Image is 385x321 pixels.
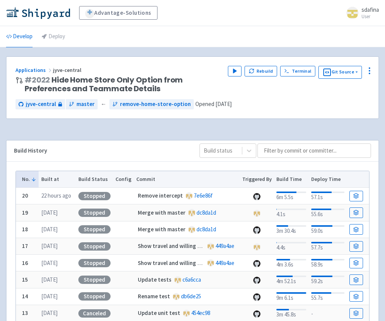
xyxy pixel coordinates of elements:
[16,67,53,73] a: Applications
[79,6,157,20] a: Advantage-Solutions
[215,242,234,249] a: 449a4ae
[349,291,363,302] a: Build Details
[276,291,306,302] div: 9m 6.1s
[215,259,234,266] a: 449a4ae
[228,66,242,76] button: Play
[276,307,306,319] div: 3m 45.8s
[349,258,363,268] a: Build Details
[257,143,371,158] input: Filter by commit or committer...
[276,207,306,219] div: 4.1s
[215,100,232,108] time: [DATE]
[196,209,216,216] a: dc8da1d
[311,291,344,302] div: 55.7s
[349,241,363,252] a: Build Details
[138,242,285,249] strong: Show travel and willing to drive when feature flag enabled
[196,226,216,233] a: dc8da1d
[22,309,28,316] b: 13
[41,259,58,266] time: [DATE]
[39,171,76,188] th: Built at
[311,257,344,269] div: 58.9s
[311,190,344,202] div: 57.1s
[76,171,113,188] th: Build Status
[276,240,306,252] div: 4.4s
[109,99,194,109] a: remove-home-store-option
[41,192,71,199] time: 22 hours ago
[22,276,28,283] b: 15
[311,240,344,252] div: 57.7s
[349,191,363,201] a: Build Details
[113,171,134,188] th: Config
[6,7,70,19] img: Shipyard logo
[309,171,347,188] th: Deploy Time
[138,276,171,283] strong: Update tests
[138,259,285,266] strong: Show travel and willing to drive when feature flag enabled
[41,226,58,233] time: [DATE]
[66,99,98,109] a: master
[53,67,83,73] span: jyve-central
[22,242,28,249] b: 17
[22,192,28,199] b: 20
[349,308,363,319] a: Build Details
[138,209,185,216] strong: Merge with master
[22,226,28,233] b: 18
[134,171,240,188] th: Commit
[138,192,183,199] strong: Remove intercept
[240,171,274,188] th: Triggered By
[25,76,222,93] span: Hide Home Store Only Option from Preferences and Teammate Details
[22,209,28,216] b: 19
[22,175,36,183] button: No.
[78,259,111,267] div: Stopped
[41,309,58,316] time: [DATE]
[182,276,201,283] a: c6a6cca
[16,99,65,109] a: jyve-central
[276,274,306,286] div: 4m 52.1s
[101,100,106,109] span: ←
[245,66,277,76] button: Rebuild
[349,274,363,285] a: Build Details
[318,66,362,79] button: Git Source
[78,192,111,200] div: Stopped
[191,309,210,316] a: 454ec98
[41,293,58,300] time: [DATE]
[311,308,344,318] div: -
[280,66,315,76] a: Terminal
[14,146,187,155] div: Build History
[311,207,344,219] div: 55.6s
[274,171,309,188] th: Build Time
[311,224,344,235] div: 59.0s
[41,209,58,216] time: [DATE]
[41,276,58,283] time: [DATE]
[42,26,65,47] a: Deploy
[181,293,201,300] a: db6de25
[362,6,379,13] span: sdafina
[78,292,111,301] div: Stopped
[276,190,306,202] div: 6m 5.5s
[78,276,111,284] div: Stopped
[78,242,111,251] div: Stopped
[76,100,95,109] span: master
[138,293,170,300] strong: Rename test
[138,226,185,233] strong: Merge with master
[22,259,28,266] b: 16
[311,274,344,286] div: 59.2s
[342,7,379,19] a: sdafina User
[349,207,363,218] a: Build Details
[276,257,306,269] div: 4m 3.6s
[194,192,213,199] a: 7e6e86f
[26,100,56,109] span: jyve-central
[362,14,379,19] small: User
[78,225,111,234] div: Stopped
[25,75,50,85] a: #2022
[138,309,180,316] strong: Update unit test
[120,100,191,109] span: remove-home-store-option
[78,209,111,217] div: Stopped
[41,242,58,249] time: [DATE]
[349,224,363,235] a: Build Details
[78,309,111,318] div: Canceled
[276,224,306,235] div: 3m 30.4s
[195,100,232,108] span: Opened
[6,26,33,47] a: Develop
[22,293,28,300] b: 14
